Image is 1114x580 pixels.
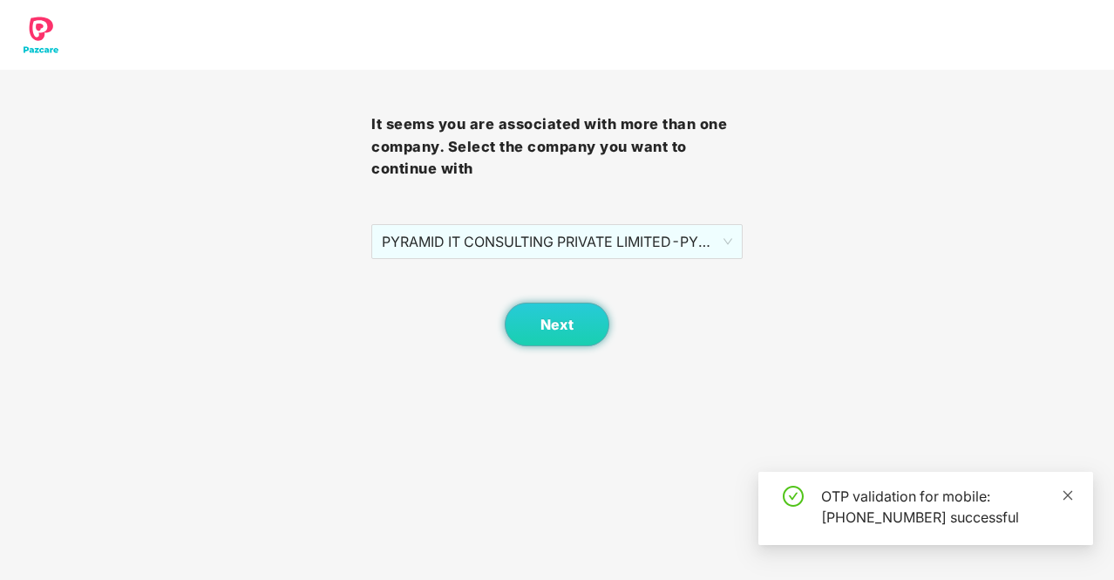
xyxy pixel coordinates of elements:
[821,486,1072,528] div: OTP validation for mobile: [PHONE_NUMBER] successful
[540,317,574,333] span: Next
[1062,489,1074,502] span: close
[382,225,732,258] span: PYRAMID IT CONSULTING PRIVATE LIMITED - PYDN00024 - ADMIN
[505,303,609,346] button: Next
[371,113,743,181] h3: It seems you are associated with more than one company. Select the company you want to continue with
[783,486,804,507] span: check-circle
